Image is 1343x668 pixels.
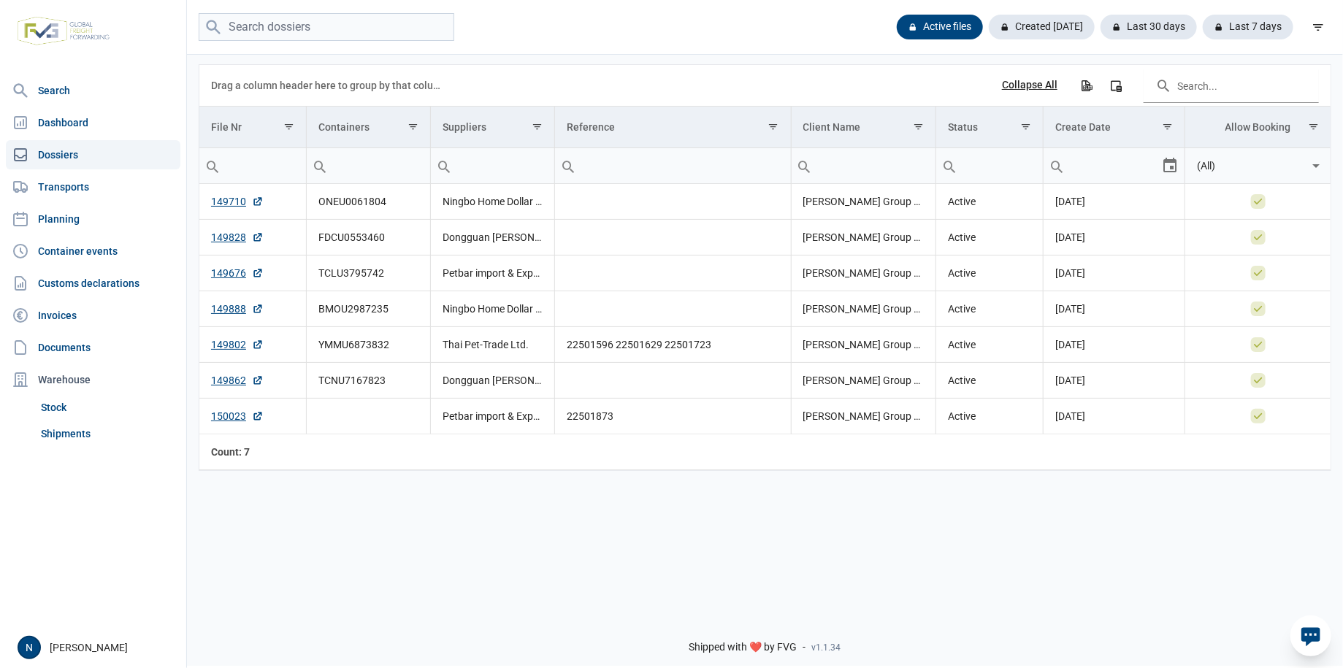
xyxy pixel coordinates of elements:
[1044,148,1161,183] input: Filter cell
[936,107,1044,148] td: Column Status
[1055,375,1085,386] span: [DATE]
[199,148,226,183] div: Search box
[1101,15,1197,39] div: Last 30 days
[555,148,581,183] div: Search box
[199,148,306,183] input: Filter cell
[431,107,555,148] td: Column Suppliers
[6,172,180,201] a: Transports
[1185,148,1331,184] td: Filter cell
[211,373,264,388] a: 149862
[408,121,418,132] span: Show filter options for column 'Containers'
[1055,121,1111,133] div: Create Date
[803,641,806,654] span: -
[35,421,180,447] a: Shipments
[936,327,1044,363] td: Active
[211,74,445,97] div: Drag a column header here to group by that column
[431,399,555,434] td: Petbar import & Export
[948,121,978,133] div: Status
[791,363,936,399] td: [PERSON_NAME] Group NV
[211,409,264,423] a: 150023
[307,148,431,184] td: Filter cell
[936,256,1044,291] td: Active
[803,121,861,133] div: Client Name
[989,15,1095,39] div: Created [DATE]
[431,363,555,399] td: Dongguan Yisheng Craft Company Limited
[6,204,180,234] a: Planning
[199,148,307,184] td: Filter cell
[35,394,180,421] a: Stock
[6,237,180,266] a: Container events
[443,121,486,133] div: Suppliers
[913,121,924,132] span: Show filter options for column 'Client Name'
[211,445,295,459] div: File Nr Count: 7
[18,636,177,659] div: [PERSON_NAME]
[211,121,242,133] div: File Nr
[897,15,983,39] div: Active files
[6,140,180,169] a: Dossiers
[431,327,555,363] td: Thai Pet-Trade Ltd.
[791,399,936,434] td: [PERSON_NAME] Group NV
[936,363,1044,399] td: Active
[318,121,370,133] div: Containers
[791,184,936,220] td: [PERSON_NAME] Group NV
[791,107,936,148] td: Column Client Name
[6,269,180,298] a: Customs declarations
[1055,410,1085,422] span: [DATE]
[1308,121,1319,132] span: Show filter options for column 'Allow Booking'
[1305,14,1331,40] div: filter
[431,291,555,327] td: Ningbo Home Dollar Imp. & Exp. Corp.
[936,148,963,183] div: Search box
[307,184,431,220] td: ONEU0061804
[936,184,1044,220] td: Active
[792,148,936,183] input: Filter cell
[791,327,936,363] td: [PERSON_NAME] Group NV
[936,291,1044,327] td: Active
[307,291,431,327] td: BMOU2987235
[211,65,1319,106] div: Data grid toolbar
[431,220,555,256] td: Dongguan [PERSON_NAME] Company Limited
[211,337,264,352] a: 149802
[1055,267,1085,279] span: [DATE]
[792,148,818,183] div: Search box
[307,107,431,148] td: Column Containers
[791,256,936,291] td: [PERSON_NAME] Group NV
[431,184,555,220] td: Ningbo Home Dollar Imp. & Exp. Corp.
[6,108,180,137] a: Dashboard
[791,291,936,327] td: [PERSON_NAME] Group NV
[211,230,264,245] a: 149828
[1020,121,1031,132] span: Show filter options for column 'Status'
[1044,107,1185,148] td: Column Create Date
[567,121,615,133] div: Reference
[1185,107,1331,148] td: Column Allow Booking
[532,121,543,132] span: Show filter options for column 'Suppliers'
[431,148,554,183] input: Filter cell
[791,148,936,184] td: Filter cell
[199,107,307,148] td: Column File Nr
[1185,148,1308,183] input: Filter cell
[555,327,792,363] td: 22501596 22501629 22501723
[936,148,1043,183] input: Filter cell
[936,148,1044,184] td: Filter cell
[1055,196,1085,207] span: [DATE]
[555,148,792,184] td: Filter cell
[431,256,555,291] td: Petbar import & Export
[431,148,457,183] div: Search box
[199,13,454,42] input: Search dossiers
[6,333,180,362] a: Documents
[199,65,1331,470] div: Data grid with 7 rows and 8 columns
[555,399,792,434] td: 22501873
[1144,68,1319,103] input: Search in the data grid
[936,220,1044,256] td: Active
[555,148,791,183] input: Filter cell
[1161,148,1179,183] div: Select
[211,302,264,316] a: 149888
[6,76,180,105] a: Search
[307,363,431,399] td: TCNU7167823
[211,194,264,209] a: 149710
[1055,339,1085,350] span: [DATE]
[6,301,180,330] a: Invoices
[307,327,431,363] td: YMMU6873832
[18,636,41,659] button: N
[1002,79,1057,92] div: Collapse All
[307,256,431,291] td: TCLU3795742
